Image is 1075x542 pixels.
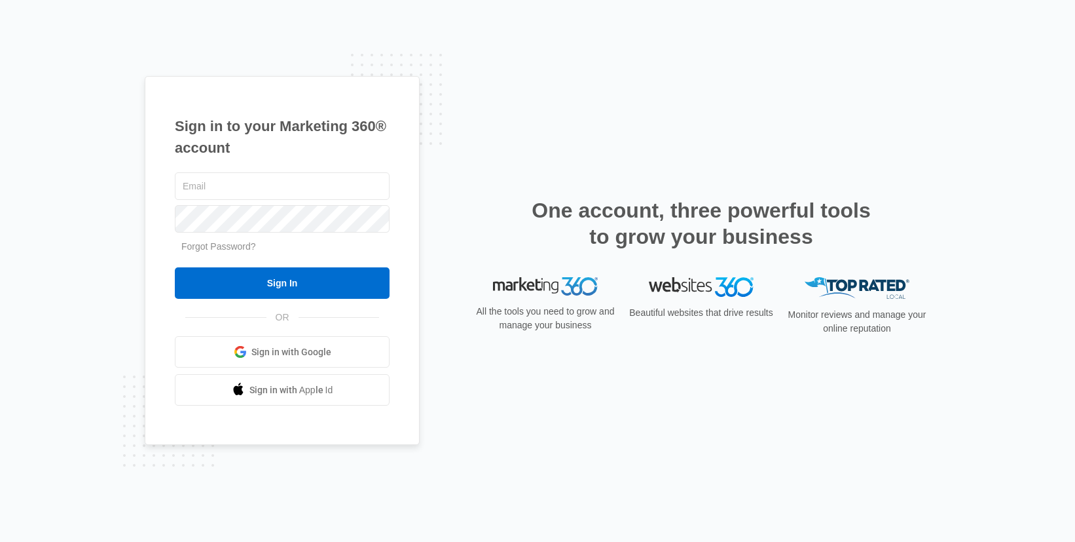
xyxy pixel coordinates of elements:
[175,336,390,368] a: Sign in with Google
[175,172,390,200] input: Email
[175,115,390,159] h1: Sign in to your Marketing 360® account
[528,197,875,250] h2: One account, three powerful tools to grow your business
[472,305,619,332] p: All the tools you need to grow and manage your business
[805,277,909,299] img: Top Rated Local
[175,267,390,299] input: Sign In
[175,374,390,406] a: Sign in with Apple Id
[181,241,256,252] a: Forgot Password?
[628,306,774,320] p: Beautiful websites that drive results
[649,277,754,296] img: Websites 360
[784,308,930,336] p: Monitor reviews and manage your online reputation
[266,311,299,324] span: OR
[251,345,331,359] span: Sign in with Google
[249,383,333,397] span: Sign in with Apple Id
[493,277,598,296] img: Marketing 360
